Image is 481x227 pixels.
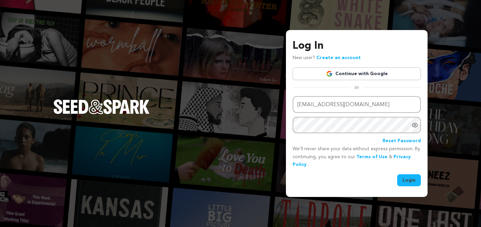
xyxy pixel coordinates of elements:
[350,84,363,91] span: or
[293,96,421,113] input: Email address
[293,67,421,80] a: Continue with Google
[382,137,421,145] a: Reset Password
[293,54,361,62] p: New user?
[412,122,418,129] a: Show password as plain text. Warning: this will display your password on the screen.
[356,155,387,159] a: Terms of Use
[326,70,333,77] img: Google logo
[316,55,361,60] a: Create an account
[53,99,150,128] a: Seed&Spark Homepage
[53,99,150,114] img: Seed&Spark Logo
[293,38,421,54] h3: Log In
[293,145,421,169] p: We’ll never share your data without express permission. By continuing, you agree to our & .
[397,174,421,186] button: Login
